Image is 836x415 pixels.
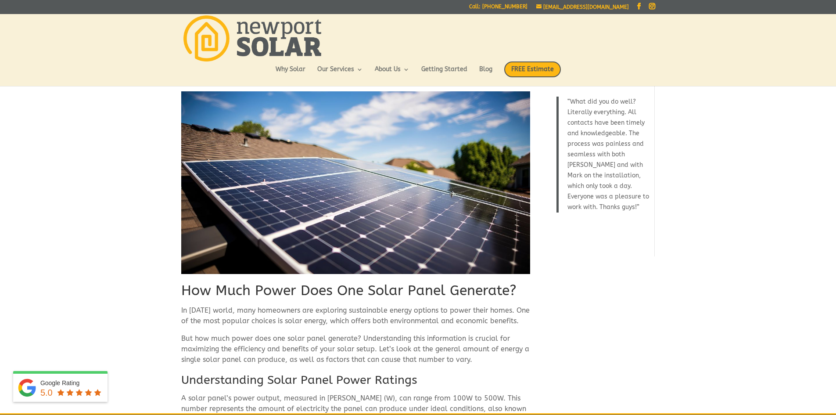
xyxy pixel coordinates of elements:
span: 5.0 [40,388,53,397]
h2: Understanding Solar Panel Power Ratings [181,372,530,393]
p: But how much power does one solar panel generate? Understanding this information is crucial for m... [181,333,530,372]
img: How Much Power Does One Solar Panel Generate? [181,91,530,274]
a: Why Solar [276,66,305,81]
a: Blog [479,66,492,81]
a: Our Services [317,66,363,81]
a: About Us [375,66,409,81]
a: Call: [PHONE_NUMBER] [469,4,527,13]
div: Google Rating [40,379,103,387]
a: FREE Estimate [504,61,561,86]
a: Getting Started [421,66,467,81]
span: FREE Estimate [504,61,561,77]
a: [EMAIL_ADDRESS][DOMAIN_NAME] [536,4,629,10]
p: In [DATE] world, many homeowners are exploring sustainable energy options to power their homes. O... [181,305,530,333]
h1: How Much Power Does One Solar Panel Generate? [181,281,530,305]
blockquote: What did you do well? Literally everything. All contacts have been timely and knowledgeable. The ... [556,97,649,213]
img: Newport Solar | Solar Energy Optimized. [183,15,321,61]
